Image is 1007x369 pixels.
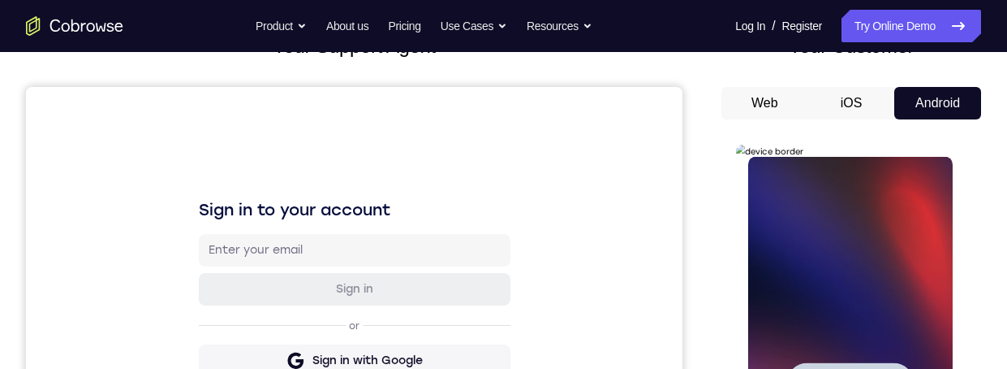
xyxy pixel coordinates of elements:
div: Sign in with GitHub [286,305,396,321]
a: Try Online Demo [841,10,981,42]
span: Tap to Start [73,232,156,248]
h1: Sign in to your account [173,111,484,134]
p: or [320,232,337,245]
a: Pricing [388,10,420,42]
a: Log In [735,10,765,42]
div: Sign in with Google [286,266,397,282]
span: / [772,16,775,36]
button: Android [894,87,981,119]
button: Web [721,87,808,119]
button: iOS [808,87,895,119]
button: Sign in with Intercom [173,336,484,368]
button: Sign in with Google [173,258,484,290]
button: Product [256,10,307,42]
button: Resources [527,10,592,42]
a: Register [782,10,822,42]
button: Sign in with GitHub [173,297,484,329]
a: Go to the home page [26,16,123,36]
input: Enter your email [183,155,475,171]
a: About us [326,10,368,42]
button: Tap to Start [50,218,179,261]
button: Sign in [173,186,484,219]
button: Use Cases [441,10,507,42]
div: Sign in with Intercom [280,344,402,360]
